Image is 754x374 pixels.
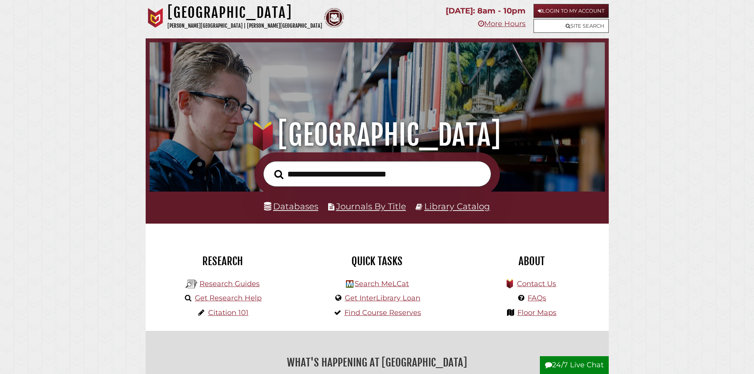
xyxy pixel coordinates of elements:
h2: About [460,254,603,268]
a: Get InterLibrary Loan [345,294,420,302]
img: Calvin University [146,8,165,28]
a: Floor Maps [517,308,556,317]
a: Databases [264,201,318,211]
h1: [GEOGRAPHIC_DATA] [167,4,322,21]
a: Citation 101 [208,308,249,317]
p: [DATE]: 8am - 10pm [446,4,526,18]
a: Login to My Account [534,4,609,18]
h1: [GEOGRAPHIC_DATA] [161,118,593,152]
a: Library Catalog [424,201,490,211]
a: Journals By Title [336,201,406,211]
h2: Quick Tasks [306,254,448,268]
a: Research Guides [199,279,260,288]
img: Calvin Theological Seminary [324,8,344,28]
a: Site Search [534,19,609,33]
img: Hekman Library Logo [186,278,198,290]
h2: What's Happening at [GEOGRAPHIC_DATA] [152,353,603,372]
button: Search [270,167,287,182]
i: Search [274,169,283,179]
a: Search MeLCat [355,279,409,288]
a: Contact Us [517,279,556,288]
a: Find Course Reserves [344,308,421,317]
p: [PERSON_NAME][GEOGRAPHIC_DATA] | [PERSON_NAME][GEOGRAPHIC_DATA] [167,21,322,30]
h2: Research [152,254,294,268]
a: FAQs [528,294,546,302]
a: Get Research Help [195,294,262,302]
img: Hekman Library Logo [346,280,353,288]
a: More Hours [478,19,526,28]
